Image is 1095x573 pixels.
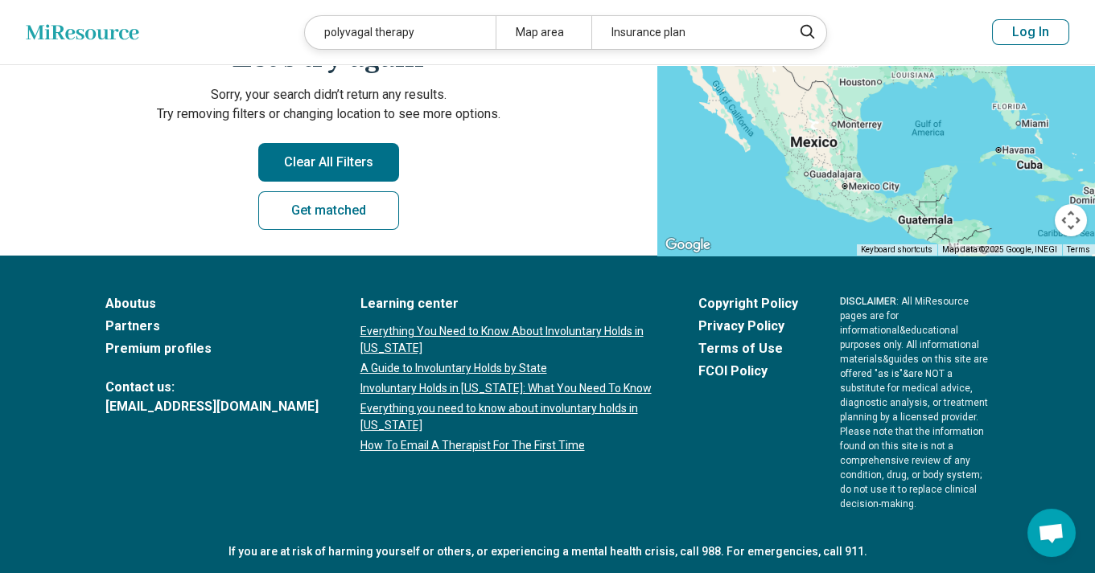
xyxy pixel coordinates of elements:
[698,362,798,381] a: FCOI Policy
[861,244,932,256] button: Keyboard shortcuts
[1027,509,1076,557] div: Open chat
[1067,245,1090,254] a: Terms (opens in new tab)
[105,378,319,397] span: Contact us:
[258,143,399,182] button: Clear All Filters
[840,296,896,307] span: DISCLAIMER
[698,294,798,313] a: Copyright Policy
[105,339,319,358] a: Premium profiles
[105,543,990,560] p: If you are at risk of harming yourself or others, or experiencing a mental health crisis, call 98...
[661,235,714,256] img: Google
[19,85,638,124] p: Sorry, your search didn’t return any results. Try removing filters or changing location to see mo...
[305,16,496,49] div: polyvagal therapy
[840,294,990,511] p: : All MiResource pages are for informational & educational purposes only. All informational mater...
[360,360,657,377] a: A Guide to Involuntary Holds by State
[360,380,657,397] a: Involuntary Holds in [US_STATE]: What You Need To Know
[942,245,1057,254] span: Map data ©2025 Google, INEGI
[360,437,657,454] a: How To Email A Therapist For The First Time
[105,397,319,416] a: [EMAIL_ADDRESS][DOMAIN_NAME]
[661,235,714,256] a: Open this area in Google Maps (opens a new window)
[698,317,798,336] a: Privacy Policy
[698,339,798,358] a: Terms of Use
[360,323,657,357] a: Everything You Need to Know About Involuntary Holds in [US_STATE]
[105,294,319,313] a: Aboutus
[360,400,657,434] a: Everything you need to know about involuntary holds in [US_STATE]
[360,294,657,313] a: Learning center
[992,19,1069,45] button: Log In
[591,16,782,49] div: Insurance plan
[105,317,319,336] a: Partners
[258,191,399,230] a: Get matched
[496,16,591,49] div: Map area
[1055,204,1087,236] button: Map camera controls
